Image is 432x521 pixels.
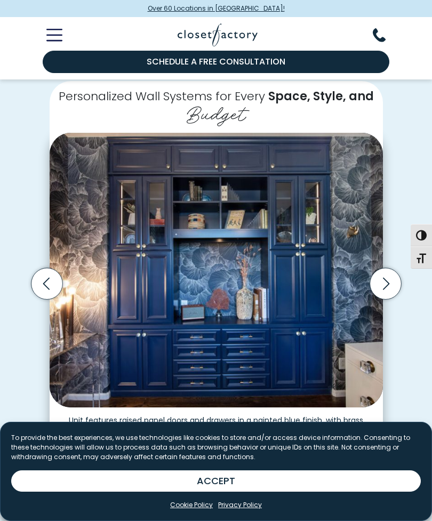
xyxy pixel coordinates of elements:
[411,246,432,269] button: Toggle Font size
[43,51,389,73] a: Schedule a Free Consultation
[411,224,432,246] button: Toggle High Contrast
[28,264,66,303] button: Previous slide
[50,407,383,435] figcaption: Unit features raised panel doors and drawers in a painted blue finish, with brass round knobs and...
[11,433,421,462] p: To provide the best experiences, we use technologies like cookies to store and/or access device i...
[34,29,62,42] button: Toggle Mobile Menu
[366,264,405,303] button: Next slide
[59,88,265,105] span: Personalized Wall Systems for Every
[148,4,285,13] span: Over 60 Locations in [GEOGRAPHIC_DATA]!
[187,97,246,127] span: Budget
[268,88,374,105] span: Space, Style, and
[373,28,398,42] button: Phone Number
[178,23,258,46] img: Closet Factory Logo
[218,500,262,510] a: Privacy Policy
[11,470,421,492] button: ACCEPT
[170,500,213,510] a: Cookie Policy
[50,133,383,407] img: Elegant navy blue built-in cabinetry with glass doors and open shelving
